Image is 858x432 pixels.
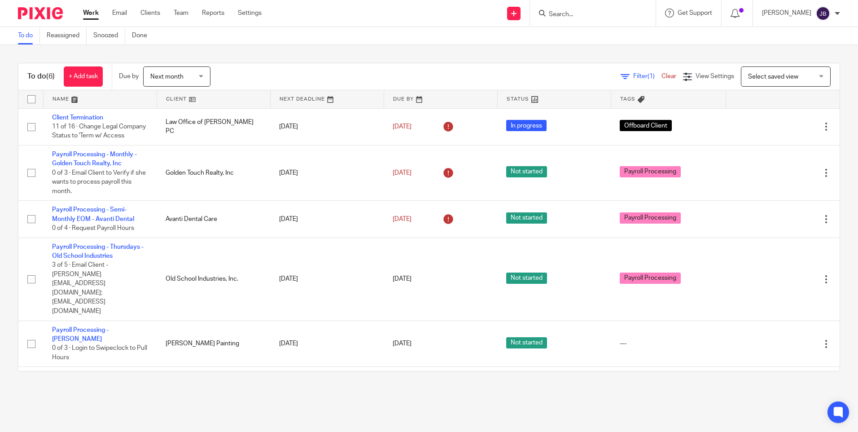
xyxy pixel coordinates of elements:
a: Team [174,9,188,18]
span: [DATE] [393,216,411,222]
input: Search [548,11,629,19]
span: Payroll Processing [620,273,681,284]
td: [DATE] [270,321,384,367]
a: Settings [238,9,262,18]
span: [DATE] [393,170,411,176]
span: Next month [150,74,184,80]
td: [DATE] [270,367,384,404]
span: 3 of 5 · Email Client - [PERSON_NAME][EMAIL_ADDRESS][DOMAIN_NAME]; [EMAIL_ADDRESS][DOMAIN_NAME] [52,262,108,314]
span: Payroll Processing [620,166,681,177]
span: Not started [506,273,547,284]
span: Not started [506,166,547,177]
td: [DATE] [270,145,384,200]
span: (1) [648,73,655,79]
td: [DATE] [270,108,384,145]
span: Select saved view [748,74,798,80]
a: Clear [661,73,676,79]
span: Payroll Processing [620,212,681,224]
td: Old School Industries, Inc. [157,238,270,321]
a: Done [132,27,154,44]
span: 0 of 3 · Email Client to Verify if she wants to process payroll this month. [52,170,146,194]
a: Snoozed [93,27,125,44]
a: Payroll Processing - Monthly - Golden Touch Realty, Inc [52,151,137,167]
a: Payroll Processing - Semi-Monthly EOM - Avanti Dental [52,207,134,222]
span: [DATE] [393,340,411,347]
span: Not started [506,212,547,224]
span: (6) [46,73,55,80]
td: [DATE] [270,238,384,321]
img: svg%3E [816,6,830,21]
a: Client Termination [52,115,103,121]
td: Golden Touch Realty, Inc [157,145,270,200]
td: [DATE] [270,201,384,238]
p: Due by [119,72,139,81]
a: + Add task [64,66,103,87]
span: [DATE] [393,123,411,130]
a: Clients [140,9,160,18]
td: Kahar Plumbing and Heating Inc [157,367,270,404]
h1: To do [27,72,55,81]
span: View Settings [696,73,734,79]
a: Reassigned [47,27,87,44]
span: Tags [620,97,635,101]
span: Not started [506,337,547,348]
span: Offboard Client [620,120,672,131]
a: Work [83,9,99,18]
span: Filter [633,73,661,79]
span: 0 of 3 · Login to Swipeclock to Pull Hours [52,345,147,361]
a: Email [112,9,127,18]
a: Payroll Processing - [PERSON_NAME] [52,327,109,342]
span: In progress [506,120,547,131]
span: [DATE] [393,276,411,282]
div: --- [620,339,717,348]
span: 0 of 4 · Request Payroll Hours [52,225,134,231]
td: Avanti Dental Care [157,201,270,238]
td: Law Office of [PERSON_NAME] PC [157,108,270,145]
p: [PERSON_NAME] [762,9,811,18]
a: Payroll Processing - Thursdays - Old School Industries [52,244,144,259]
img: Pixie [18,7,63,19]
span: Get Support [678,10,712,16]
a: To do [18,27,40,44]
td: [PERSON_NAME] Painting [157,321,270,367]
a: Reports [202,9,224,18]
span: 11 of 16 · Change Legal Company Status to 'Term w/ Access [52,123,146,139]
